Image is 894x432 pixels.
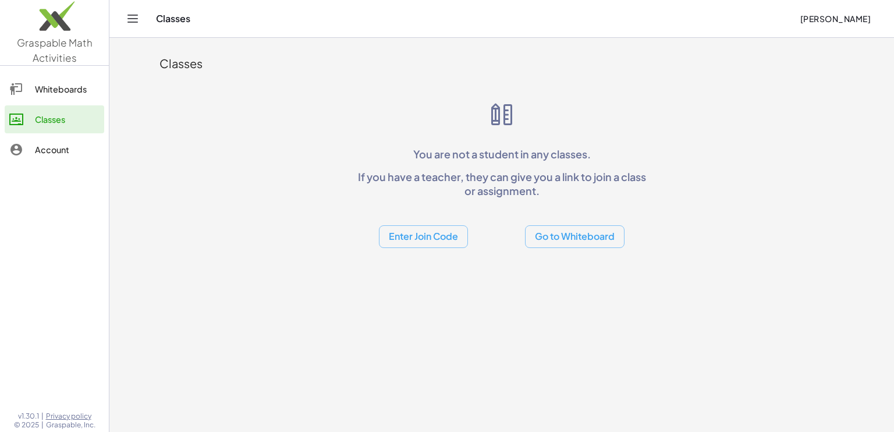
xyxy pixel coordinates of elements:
a: Privacy policy [46,412,95,421]
button: [PERSON_NAME] [790,8,880,29]
div: Classes [35,112,100,126]
p: If you have a teacher, they can give you a link to join a class or assignment. [353,170,651,197]
button: Enter Join Code [379,225,468,248]
span: | [41,412,44,421]
span: Graspable Math Activities [17,36,93,64]
a: Account [5,136,104,164]
span: v1.30.1 [18,412,39,421]
button: Toggle navigation [123,9,142,28]
div: Classes [159,55,844,72]
p: You are not a student in any classes. [353,147,651,161]
a: Classes [5,105,104,133]
span: © 2025 [14,420,39,430]
span: Graspable, Inc. [46,420,95,430]
div: Whiteboards [35,82,100,96]
a: Whiteboards [5,75,104,103]
div: Account [35,143,100,157]
button: Go to Whiteboard [525,225,625,248]
span: [PERSON_NAME] [800,13,871,24]
span: | [41,420,44,430]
